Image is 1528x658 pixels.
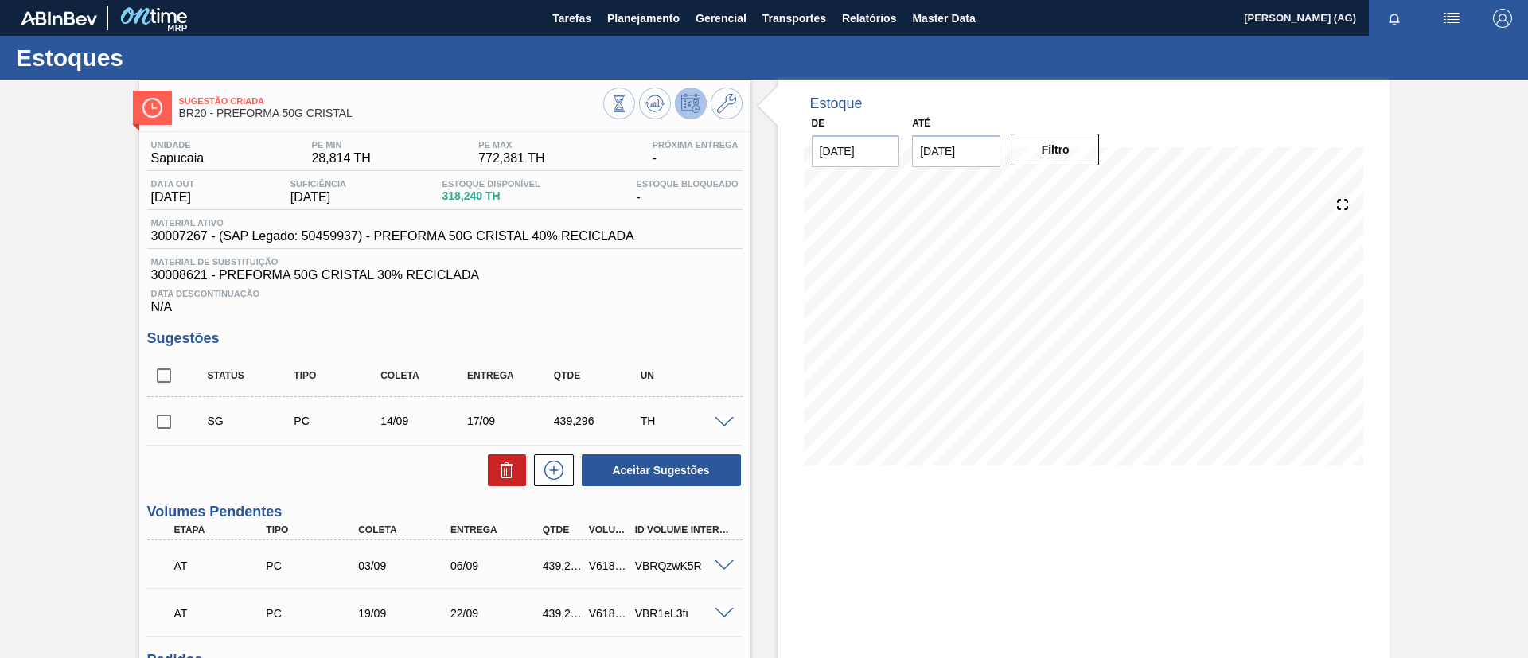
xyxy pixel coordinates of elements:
[170,524,274,535] div: Etapa
[632,179,742,204] div: -
[607,9,680,28] span: Planejamento
[675,88,707,119] button: Desprogramar Estoque
[631,524,735,535] div: Id Volume Interno
[550,415,646,427] div: 439,296
[290,190,346,204] span: [DATE]
[290,370,386,381] div: Tipo
[631,559,735,572] div: VBRQzwK5R
[147,504,743,520] h3: Volumes Pendentes
[151,140,205,150] span: Unidade
[603,88,635,119] button: Visão Geral dos Estoques
[170,596,274,631] div: Aguardando Informações de Transporte
[653,140,739,150] span: Próxima Entrega
[262,607,365,620] div: Pedido de Compra
[179,107,603,119] span: BR20 - PREFORMA 50G CRISTAL
[151,229,634,243] span: 30007267 - (SAP Legado: 50459937) - PREFORMA 50G CRISTAL 40% RECICLADA
[912,118,930,129] label: Até
[550,370,646,381] div: Qtde
[637,370,733,381] div: UN
[290,415,386,427] div: Pedido de Compra
[376,370,473,381] div: Coleta
[526,454,574,486] div: Nova sugestão
[446,559,550,572] div: 06/09/2025
[174,559,270,572] p: AT
[147,282,743,314] div: N/A
[151,268,739,282] span: 30008621 - PREFORMA 50G CRISTAL 30% RECICLADA
[842,9,896,28] span: Relatórios
[711,88,743,119] button: Ir ao Master Data / Geral
[1493,9,1512,28] img: Logout
[1012,134,1100,165] button: Filtro
[311,140,370,150] span: PE MIN
[204,415,300,427] div: Sugestão Criada
[151,218,634,228] span: Material ativo
[810,95,863,112] div: Estoque
[262,524,365,535] div: Tipo
[585,559,633,572] div: V618175
[290,179,346,189] span: Suficiência
[151,289,739,298] span: Data Descontinuação
[442,179,540,189] span: Estoque Disponível
[539,607,587,620] div: 439,296
[151,151,205,165] span: Sapucaia
[539,524,587,535] div: Qtde
[21,11,97,25] img: TNhmsLtSVTkK8tSr43FrP2fwEKptu5GPRR3wAAAABJRU5ErkJggg==
[204,370,300,381] div: Status
[696,9,746,28] span: Gerencial
[170,548,274,583] div: Aguardando Informações de Transporte
[912,135,1000,167] input: dd/mm/yyyy
[442,190,540,202] span: 318,240 TH
[585,524,633,535] div: Volume Portal
[552,9,591,28] span: Tarefas
[446,524,550,535] div: Entrega
[179,96,603,106] span: Sugestão Criada
[446,607,550,620] div: 22/09/2025
[463,415,559,427] div: 17/09/2025
[147,330,743,347] h3: Sugestões
[174,607,270,620] p: AT
[539,559,587,572] div: 439,296
[478,140,544,150] span: PE MAX
[262,559,365,572] div: Pedido de Compra
[463,370,559,381] div: Entrega
[649,140,743,165] div: -
[582,454,741,486] button: Aceitar Sugestões
[151,179,195,189] span: Data out
[151,257,739,267] span: Material de Substituição
[912,9,975,28] span: Master Data
[311,151,370,165] span: 28,814 TH
[1442,9,1461,28] img: userActions
[478,151,544,165] span: 772,381 TH
[636,179,738,189] span: Estoque Bloqueado
[480,454,526,486] div: Excluir Sugestões
[762,9,826,28] span: Transportes
[812,135,900,167] input: dd/mm/yyyy
[585,607,633,620] div: V618177
[354,559,458,572] div: 03/09/2025
[639,88,671,119] button: Atualizar Gráfico
[1369,7,1420,29] button: Notificações
[631,607,735,620] div: VBR1eL3fi
[812,118,825,129] label: De
[637,415,733,427] div: TH
[354,607,458,620] div: 19/09/2025
[574,453,743,488] div: Aceitar Sugestões
[16,49,298,67] h1: Estoques
[354,524,458,535] div: Coleta
[376,415,473,427] div: 14/09/2025
[151,190,195,204] span: [DATE]
[142,98,162,118] img: Ícone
